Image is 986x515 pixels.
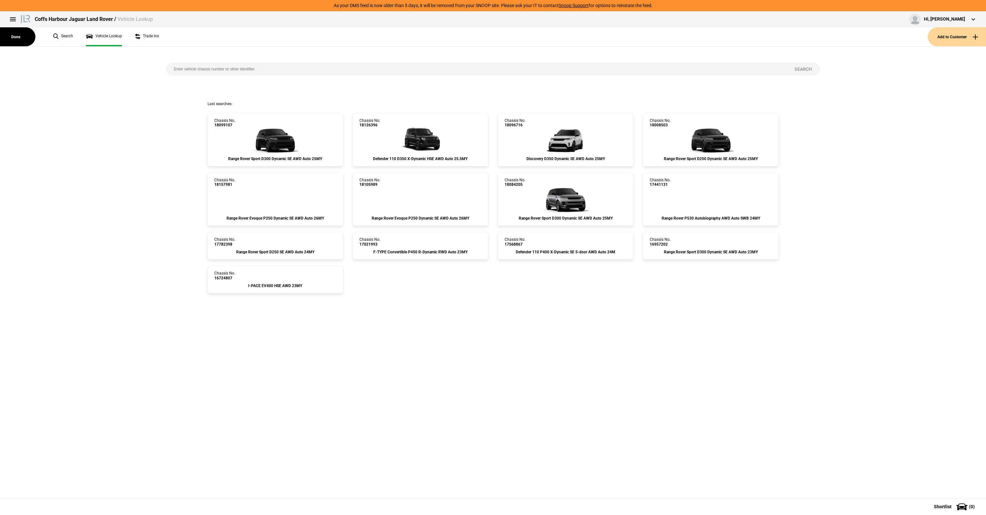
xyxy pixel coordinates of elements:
[650,250,772,254] div: Range Rover Sport D300 Dynamic SE AWD Auto 23MY
[359,182,380,187] span: 18105989
[505,216,627,221] div: Range Rover Sport D300 Dynamic SE AWD Auto 25MY
[35,16,153,23] div: Coffs Harbour Jaguar Land Rover /
[650,242,671,247] span: 16957202
[359,216,481,221] div: Range Rover Evoque P250 Dynamic SE AWD Auto 26MY
[928,27,986,46] button: Add to Customer
[505,157,627,161] div: Discovery D350 Dynamic SE AWD Auto 25MY
[214,250,336,254] div: Range Rover Sport D250 SE AWD Auto 24MY
[359,123,380,127] span: 18126396
[214,123,235,127] span: 18099107
[924,16,965,23] div: Hi, [PERSON_NAME]
[650,178,671,187] div: Chassis No.
[359,242,380,247] span: 17021993
[214,216,336,221] div: Range Rover Evoque P250 Dynamic SE AWD Auto 26MY
[214,242,235,247] span: 17782398
[117,16,153,22] span: Vehicle Lookup
[505,118,526,128] div: Chassis No.
[505,237,526,247] div: Chassis No.
[650,182,671,187] span: 17441131
[650,237,671,247] div: Chassis No.
[135,27,159,46] a: Trade ins
[924,499,986,515] button: Shortlist(0)
[214,182,235,187] span: 18157981
[208,102,232,106] span: Last searches:
[19,14,32,23] img: landrover.png
[359,118,380,128] div: Chassis No.
[505,178,526,187] div: Chassis No.
[86,27,122,46] a: Vehicle Lookup
[214,237,235,247] div: Chassis No.
[505,182,526,187] span: 18084205
[214,271,235,280] div: Chassis No.
[252,128,298,153] img: 18099107_ext.jpeg
[397,128,443,153] img: 18126396_ext.jpeg
[214,178,235,187] div: Chassis No.
[214,157,336,161] div: Range Rover Sport D300 Dynamic SE AWD Auto 25MY
[214,276,235,280] span: 16724807
[559,3,589,8] a: Snoop Support
[359,237,380,247] div: Chassis No.
[969,504,975,509] span: ( 0 )
[359,157,481,161] div: Defender 110 D350 X-Dynamic HSE AWD Auto 25.5MY
[359,178,380,187] div: Chassis No.
[214,284,336,288] div: I-PACE EV400 HSE AWD 23MY
[214,118,235,128] div: Chassis No.
[543,128,588,153] img: 18096716_ext.jpeg
[650,118,671,128] div: Chassis No.
[650,216,772,221] div: Range Rover P530 Autobiography AWD Auto SWB 24MY
[53,27,73,46] a: Search
[505,250,627,254] div: Defender 110 P400 X-Dynamic SE 5-door AWD Auto 24M
[505,123,526,127] span: 18096716
[650,123,671,127] span: 18008503
[166,63,787,76] input: Enter vehicle chassis number or other identifier.
[934,504,952,509] span: Shortlist
[650,157,772,161] div: Range Rover Sport D250 Dynamic SE AWD Auto 25MY
[688,128,734,153] img: 18008503_ext.jpeg
[505,242,526,247] span: 17568867
[786,63,820,76] button: Search
[359,250,481,254] div: F-TYPE Convertible P450 R-Dynamic RWD Auto 23MY
[543,187,588,213] img: 18084205_ext.jpeg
